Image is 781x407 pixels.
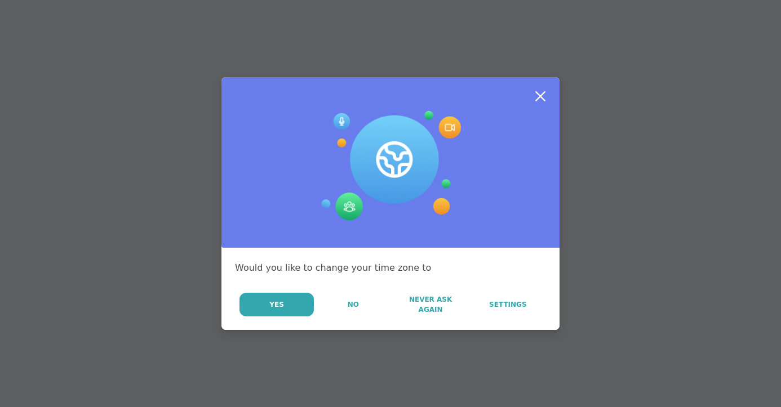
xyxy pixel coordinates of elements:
button: Yes [239,293,314,316]
div: Would you like to change your time zone to [235,261,546,275]
button: Never Ask Again [392,293,468,316]
a: Settings [470,293,546,316]
img: Session Experience [320,111,461,221]
button: No [315,293,391,316]
span: No [348,299,359,310]
span: Settings [489,299,527,310]
span: Yes [269,299,284,310]
span: Never Ask Again [398,294,463,315]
